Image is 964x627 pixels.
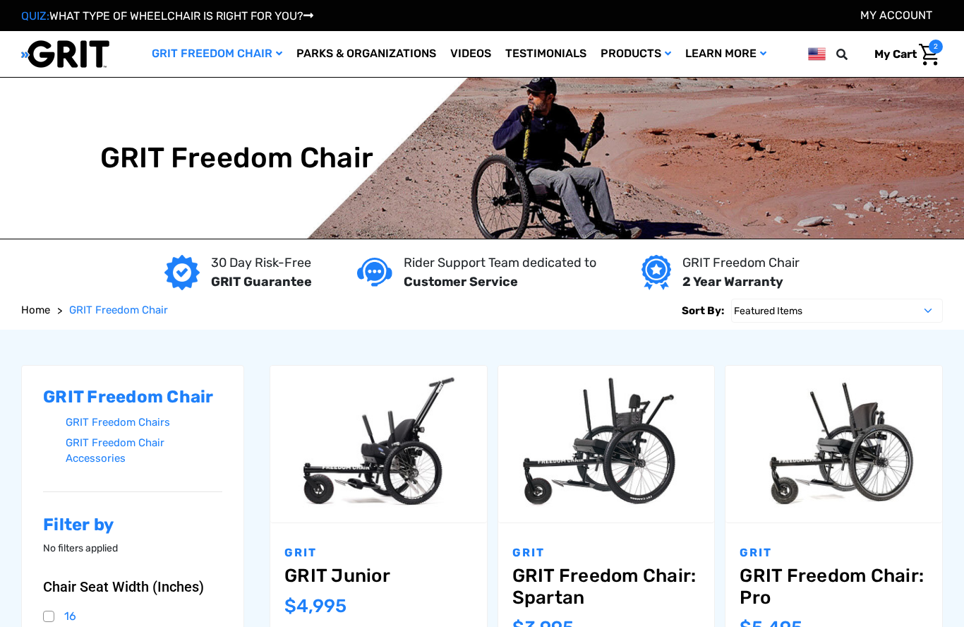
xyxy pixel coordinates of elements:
img: GRIT Freedom Chair: Spartan [498,372,715,516]
p: 30 Day Risk-Free [211,253,312,273]
a: GRIT Freedom Chair: Spartan,$3,995.00 [512,565,701,609]
span: $4,995 [284,595,347,617]
p: GRIT [284,544,473,561]
label: Sort By: [682,299,724,323]
a: Parks & Organizations [289,31,443,77]
p: Rider Support Team dedicated to [404,253,596,273]
a: GRIT Freedom Chair: Pro,$5,495.00 [740,565,928,609]
img: GRIT Freedom Chair Pro: the Pro model shown including contoured Invacare Matrx seatback, Spinergy... [725,372,942,516]
span: Chair Seat Width (Inches) [43,578,204,595]
img: GRIT All-Terrain Wheelchair and Mobility Equipment [21,40,109,68]
p: GRIT [512,544,701,561]
img: GRIT Junior: GRIT Freedom Chair all terrain wheelchair engineered specifically for kids [270,372,487,516]
a: Home [21,302,50,318]
p: No filters applied [43,541,222,556]
a: Learn More [678,31,773,77]
strong: GRIT Guarantee [211,274,312,289]
a: GRIT Freedom Chair [69,302,168,318]
a: Account [860,8,932,22]
a: GRIT Freedom Chair: Spartan,$3,995.00 [498,366,715,522]
span: Home [21,304,50,316]
span: GRIT Freedom Chair [69,304,168,316]
h1: GRIT Freedom Chair [100,141,374,175]
a: GRIT Junior,$4,995.00 [270,366,487,522]
strong: 2 Year Warranty [682,274,783,289]
a: Cart with 2 items [864,40,943,69]
a: GRIT Freedom Chairs [66,412,222,433]
h2: GRIT Freedom Chair [43,387,222,407]
a: Videos [443,31,498,77]
span: QUIZ: [21,9,49,23]
strong: Customer Service [404,274,518,289]
p: GRIT Freedom Chair [682,253,800,273]
a: GRIT Freedom Chair: Pro,$5,495.00 [725,366,942,522]
a: QUIZ:WHAT TYPE OF WHEELCHAIR IS RIGHT FOR YOU? [21,9,313,23]
input: Search [843,40,864,69]
a: GRIT Freedom Chair [145,31,289,77]
a: GRIT Junior,$4,995.00 [284,565,473,587]
img: Customer service [357,258,392,287]
a: GRIT Freedom Chair Accessories [66,433,222,469]
span: My Cart [874,47,917,61]
a: 16 [43,606,222,627]
img: Cart [919,44,939,66]
h2: Filter by [43,515,222,535]
img: Year warranty [641,255,670,290]
img: us.png [808,45,826,63]
span: 2 [929,40,943,54]
p: GRIT [740,544,928,561]
a: Testimonials [498,31,594,77]
img: GRIT Guarantee [164,255,200,290]
a: Products [594,31,678,77]
button: Chair Seat Width (Inches) [43,578,222,595]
